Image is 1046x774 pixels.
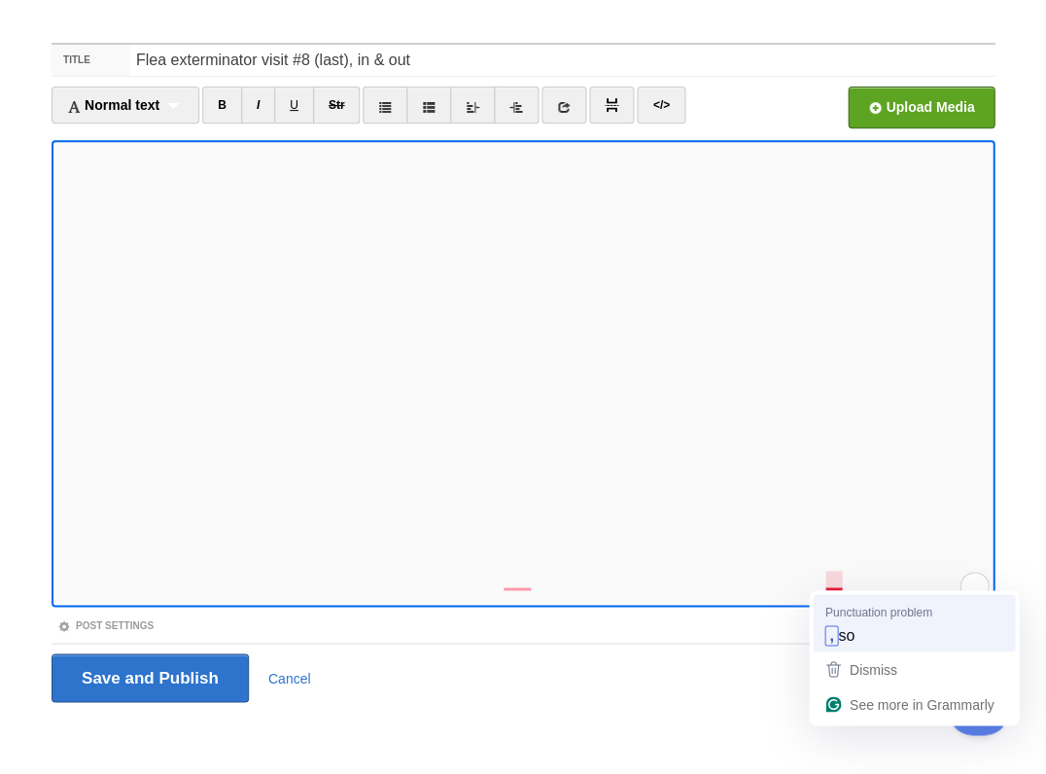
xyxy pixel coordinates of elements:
a: I [241,87,275,123]
a: Str [313,87,361,123]
span: Normal text [67,97,159,113]
a: Cancel [268,670,311,686]
a: B [202,87,242,123]
a: U [274,87,314,123]
label: Title [52,45,130,76]
del: Str [329,98,345,112]
a: Post Settings [57,619,154,630]
a: </> [637,87,684,123]
input: Save and Publish [52,653,249,702]
img: pagebreak-icon.png [605,98,618,112]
